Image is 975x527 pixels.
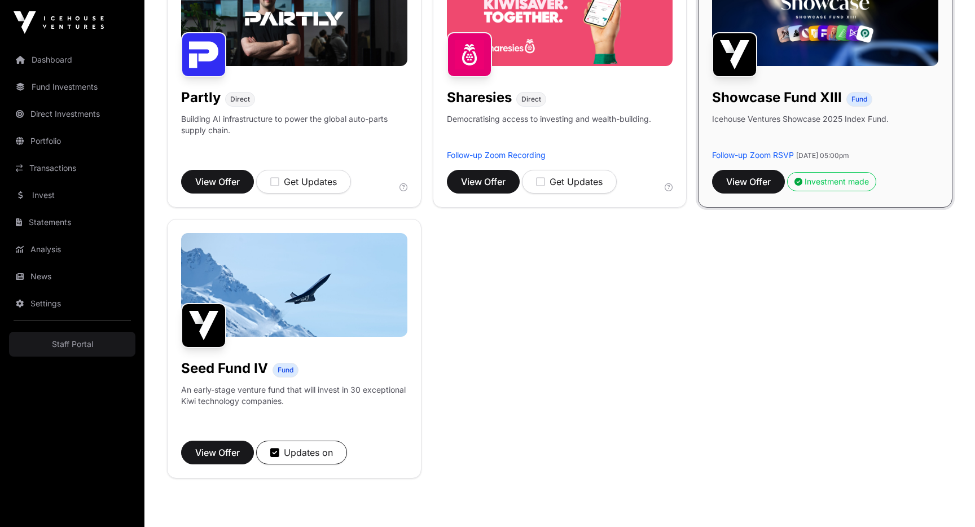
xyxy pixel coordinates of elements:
div: Updates on [270,446,333,459]
span: View Offer [461,175,506,188]
p: Building AI infrastructure to power the global auto-parts supply chain. [181,113,407,150]
span: View Offer [195,446,240,459]
div: Investment made [794,176,869,187]
a: Fund Investments [9,74,135,99]
img: Sharesies [447,32,492,77]
a: Analysis [9,237,135,262]
span: Fund [278,366,293,375]
a: Follow-up Zoom Recording [447,150,546,160]
a: Transactions [9,156,135,181]
a: Settings [9,291,135,316]
a: Portfolio [9,129,135,153]
img: Showcase Fund XIII [712,32,757,77]
p: Icehouse Ventures Showcase 2025 Index Fund. [712,113,889,125]
img: Seed Fund IV [181,303,226,348]
button: Updates on [256,441,347,464]
a: Statements [9,210,135,235]
span: View Offer [726,175,771,188]
h1: Showcase Fund XIII [712,89,842,107]
a: News [9,264,135,289]
div: Get Updates [270,175,337,188]
img: Icehouse Ventures Logo [14,11,104,34]
h1: Partly [181,89,221,107]
button: View Offer [712,170,785,194]
span: Fund [851,95,867,104]
img: Partly [181,32,226,77]
button: View Offer [181,170,254,194]
h1: Sharesies [447,89,512,107]
div: Get Updates [536,175,603,188]
span: View Offer [195,175,240,188]
h1: Seed Fund IV [181,359,268,377]
span: Direct [521,95,541,104]
p: Democratising access to investing and wealth-building. [447,113,651,150]
iframe: Chat Widget [919,473,975,527]
a: Invest [9,183,135,208]
button: View Offer [181,441,254,464]
a: Dashboard [9,47,135,72]
button: View Offer [447,170,520,194]
span: Direct [230,95,250,104]
span: [DATE] 05:00pm [796,151,849,160]
a: Follow-up Zoom RSVP [712,150,794,160]
button: Get Updates [522,170,617,194]
p: An early-stage venture fund that will invest in 30 exceptional Kiwi technology companies. [181,384,407,407]
button: Investment made [787,172,876,191]
img: image-1600x800.jpg [181,233,407,337]
a: Staff Portal [9,332,135,357]
button: Get Updates [256,170,351,194]
a: Direct Investments [9,102,135,126]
